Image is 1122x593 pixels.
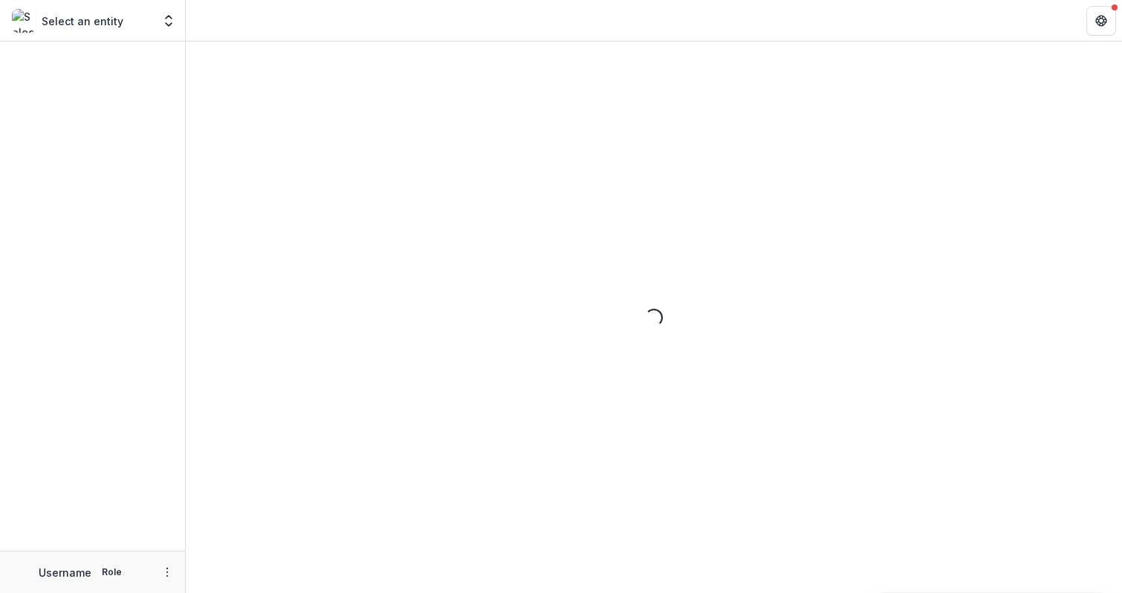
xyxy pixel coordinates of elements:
p: Username [39,565,91,580]
p: Role [97,566,126,579]
button: Open entity switcher [158,6,179,36]
img: Select an entity [12,9,36,33]
button: More [158,563,176,581]
p: Select an entity [42,13,123,29]
button: Get Help [1086,6,1116,36]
